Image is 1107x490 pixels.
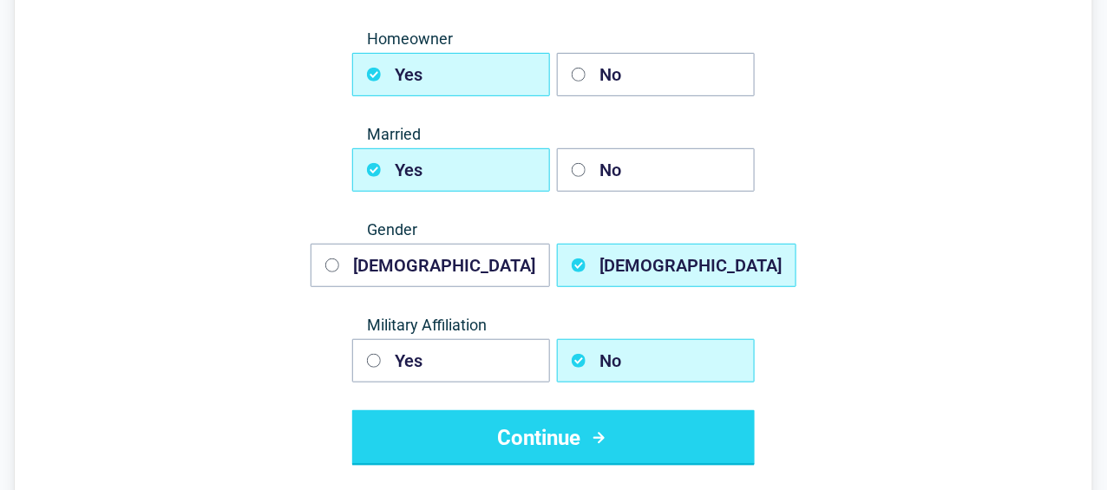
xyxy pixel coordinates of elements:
button: [DEMOGRAPHIC_DATA] [557,244,796,287]
span: Gender [352,219,755,240]
span: Homeowner [352,29,755,49]
button: Continue [352,410,755,466]
button: [DEMOGRAPHIC_DATA] [311,244,550,287]
button: Yes [352,53,550,96]
span: Military Affiliation [352,315,755,336]
span: Married [352,124,755,145]
button: No [557,148,755,192]
button: No [557,53,755,96]
button: Yes [352,339,550,382]
button: Yes [352,148,550,192]
button: No [557,339,755,382]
